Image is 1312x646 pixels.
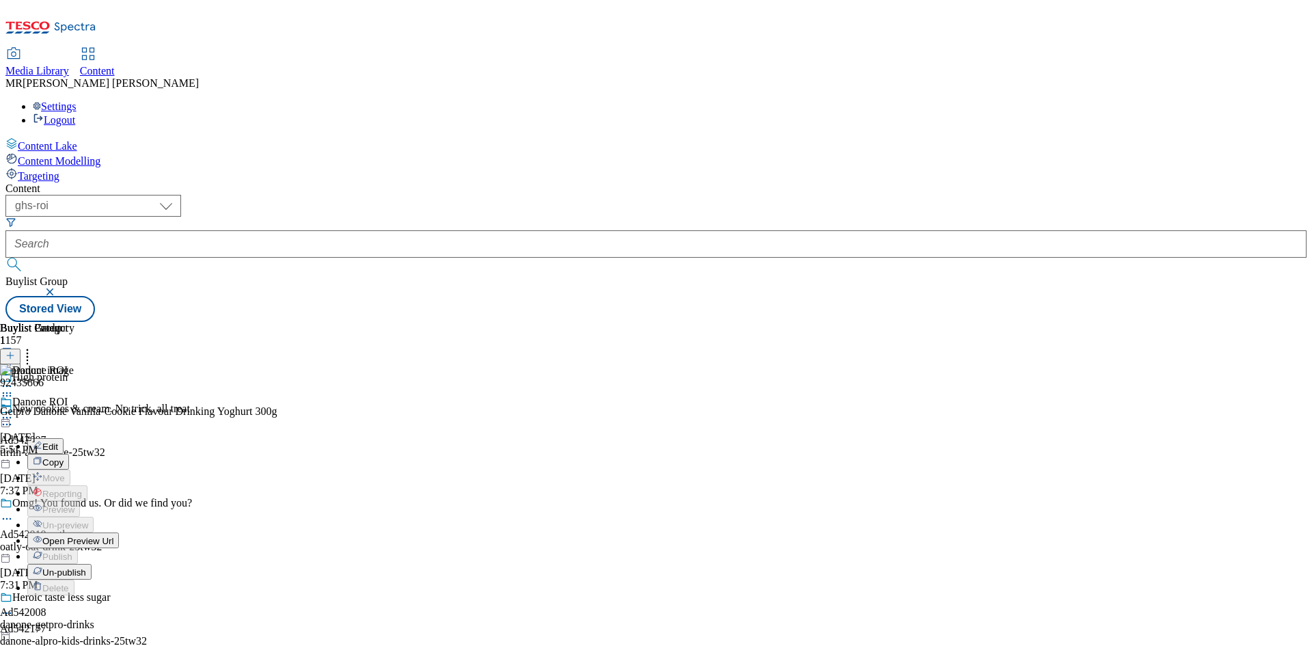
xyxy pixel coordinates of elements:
button: Open Preview Url [27,533,119,548]
span: Content Modelling [18,155,100,167]
span: Move [42,473,65,483]
button: Preview [27,501,80,517]
button: Un-publish [27,564,92,580]
span: Copy [42,457,64,468]
a: Content [80,49,115,77]
div: Content [5,183,1307,195]
a: Logout [33,114,75,126]
span: Publish [42,552,72,562]
a: Content Modelling [5,152,1307,167]
a: Settings [33,100,77,112]
a: Targeting [5,167,1307,183]
a: Content Lake [5,137,1307,152]
button: Move [27,470,70,485]
span: Delete [42,583,69,593]
span: Un-publish [42,567,86,578]
a: Media Library [5,49,69,77]
span: Open Preview Url [42,536,113,546]
button: Delete [27,580,74,595]
button: Stored View [5,296,95,322]
span: Media Library [5,65,69,77]
span: [PERSON_NAME] [PERSON_NAME] [23,77,199,89]
span: Un-preview [42,520,88,530]
button: Publish [27,548,78,564]
svg: Search Filters [5,217,16,228]
input: Search [5,230,1307,258]
span: Reporting [42,489,82,499]
span: Content Lake [18,140,77,152]
span: Preview [42,504,74,515]
span: Content [80,65,115,77]
button: Copy [27,454,69,470]
button: Reporting [27,485,87,501]
span: Targeting [18,170,59,182]
span: Buylist Group [5,275,68,287]
span: MR [5,77,23,89]
button: Un-preview [27,517,94,533]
